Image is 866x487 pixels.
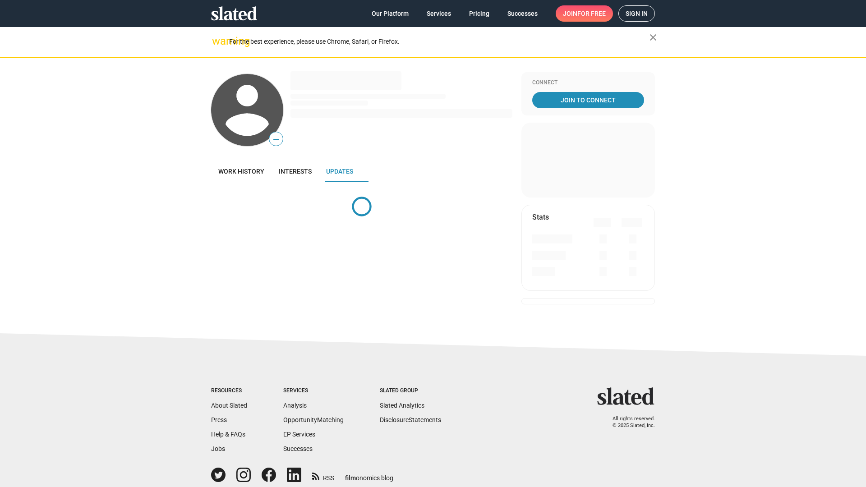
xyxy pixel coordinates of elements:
a: Pricing [462,5,497,22]
span: Join To Connect [534,92,642,108]
div: Slated Group [380,387,441,395]
div: For the best experience, please use Chrome, Safari, or Firefox. [229,36,649,48]
p: All rights reserved. © 2025 Slated, Inc. [603,416,655,429]
div: Resources [211,387,247,395]
span: Successes [507,5,538,22]
a: EP Services [283,431,315,438]
a: filmonomics blog [345,467,393,482]
a: Interests [272,161,319,182]
a: Join To Connect [532,92,644,108]
span: Join [563,5,606,22]
a: Joinfor free [556,5,613,22]
span: Interests [279,168,312,175]
span: Our Platform [372,5,409,22]
span: Updates [326,168,353,175]
a: Updates [319,161,360,182]
a: Our Platform [364,5,416,22]
a: Analysis [283,402,307,409]
a: OpportunityMatching [283,416,344,423]
span: Work history [218,168,264,175]
mat-icon: warning [212,36,223,46]
a: RSS [312,469,334,482]
a: Jobs [211,445,225,452]
span: Sign in [626,6,648,21]
a: Sign in [618,5,655,22]
a: Work history [211,161,272,182]
a: Slated Analytics [380,402,424,409]
span: for free [577,5,606,22]
span: film [345,474,356,482]
a: About Slated [211,402,247,409]
mat-icon: close [648,32,659,43]
span: — [269,133,283,145]
a: DisclosureStatements [380,416,441,423]
span: Pricing [469,5,489,22]
span: Services [427,5,451,22]
div: Connect [532,79,644,87]
a: Press [211,416,227,423]
a: Services [419,5,458,22]
div: Services [283,387,344,395]
a: Help & FAQs [211,431,245,438]
mat-card-title: Stats [532,212,549,222]
a: Successes [500,5,545,22]
a: Successes [283,445,313,452]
